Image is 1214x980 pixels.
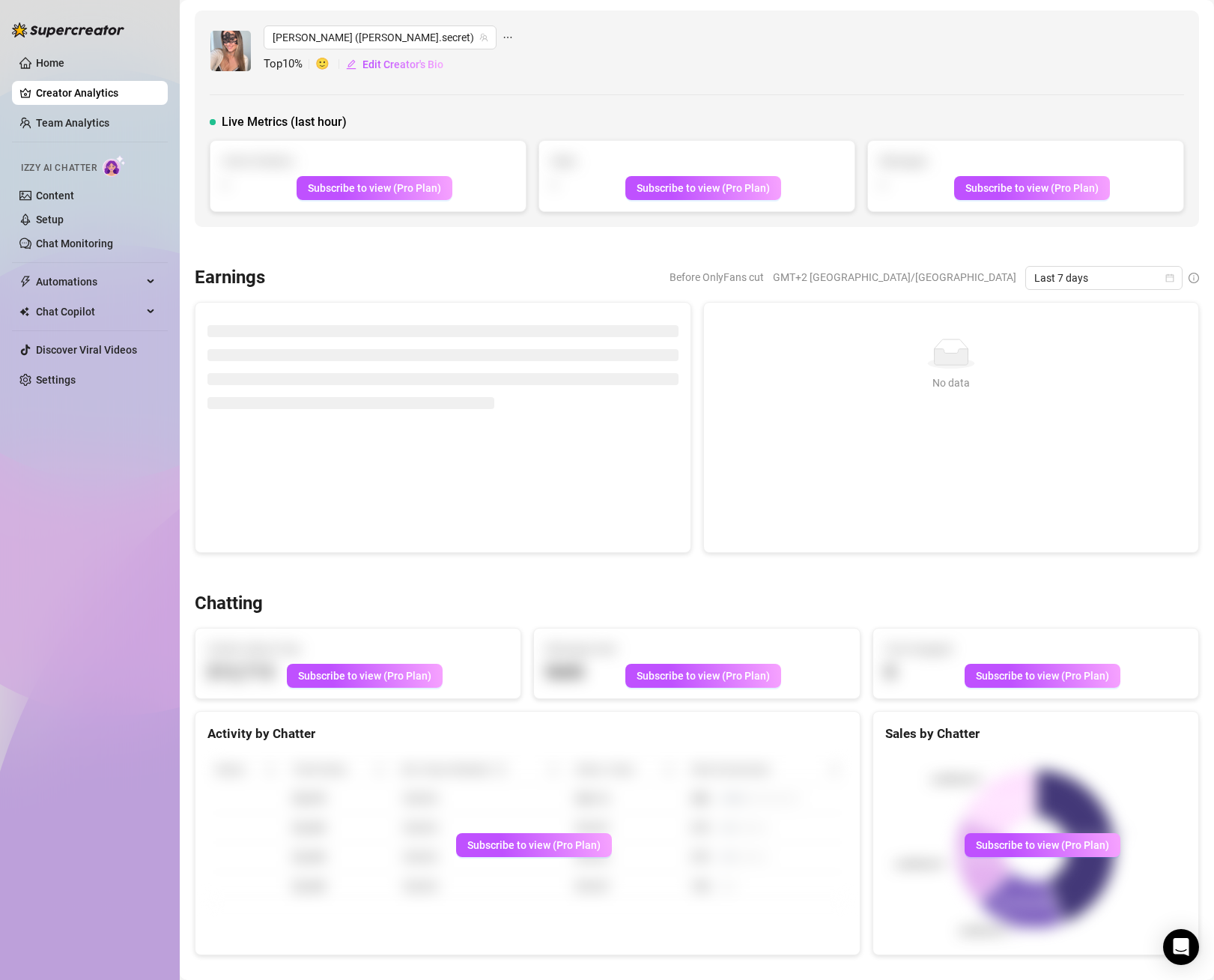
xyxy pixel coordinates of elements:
[195,266,265,290] h3: Earnings
[976,839,1109,851] span: Subscribe to view (Pro Plan)
[36,81,156,105] a: Creator Analytics
[12,22,124,37] img: logo-BBDzfeDw.svg
[19,306,29,317] img: Chat Copilot
[287,664,443,688] button: Subscribe to view (Pro Plan)
[976,670,1109,682] span: Subscribe to view (Pro Plan)
[19,276,31,288] span: thunderbolt
[36,214,64,226] a: Setup
[264,55,315,73] span: Top 10 %
[773,266,1016,288] span: GMT+2 [GEOGRAPHIC_DATA]/[GEOGRAPHIC_DATA]
[965,182,1099,194] span: Subscribe to view (Pro Plan)
[207,724,848,744] div: Activity by Chatter
[273,26,488,49] span: Fiona (fionas.secret)
[965,664,1120,688] button: Subscribe to view (Pro Plan)
[315,55,345,73] span: 🙂
[467,839,601,851] span: Subscribe to view (Pro Plan)
[1034,267,1174,289] span: Last 7 days
[210,31,251,71] img: Fiona
[885,724,1186,744] div: Sales by Chatter
[36,300,142,324] span: Chat Copilot
[36,238,113,249] a: Chat Monitoring
[1189,273,1199,283] span: info-circle
[36,270,142,294] span: Automations
[503,25,513,49] span: ellipsis
[625,176,781,200] button: Subscribe to view (Pro Plan)
[346,59,356,70] span: edit
[308,182,441,194] span: Subscribe to view (Pro Plan)
[36,57,64,69] a: Home
[637,182,770,194] span: Subscribe to view (Pro Plan)
[222,113,347,131] span: Live Metrics (last hour)
[456,833,612,857] button: Subscribe to view (Pro Plan)
[1163,929,1199,965] div: Open Intercom Messenger
[21,161,97,175] span: Izzy AI Chatter
[1165,273,1174,282] span: calendar
[298,670,431,682] span: Subscribe to view (Pro Plan)
[36,117,109,129] a: Team Analytics
[297,176,452,200] button: Subscribe to view (Pro Plan)
[36,190,74,202] a: Content
[36,374,76,386] a: Settings
[637,670,770,682] span: Subscribe to view (Pro Plan)
[345,52,444,76] button: Edit Creator's Bio
[195,592,263,616] h3: Chatting
[722,375,1181,391] div: No data
[362,58,443,70] span: Edit Creator's Bio
[954,176,1110,200] button: Subscribe to view (Pro Plan)
[670,266,764,288] span: Before OnlyFans cut
[103,155,126,177] img: AI Chatter
[36,344,137,356] a: Discover Viral Videos
[625,664,781,688] button: Subscribe to view (Pro Plan)
[965,833,1120,857] button: Subscribe to view (Pro Plan)
[479,33,488,42] span: team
